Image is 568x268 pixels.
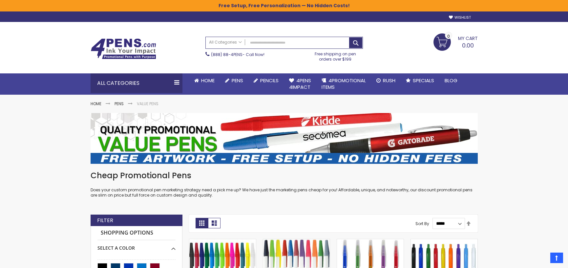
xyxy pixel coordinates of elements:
a: Home [189,73,220,88]
a: (888) 88-4PENS [211,52,242,57]
span: Specials [413,77,434,84]
span: Blog [445,77,457,84]
strong: Grid [196,218,208,228]
strong: Filter [97,217,113,224]
img: Value Pens [91,113,478,164]
span: 0.00 [462,41,474,49]
img: 4Pens Custom Pens and Promotional Products [91,38,156,59]
a: 4Pens4impact [284,73,316,95]
a: Blog [439,73,463,88]
a: All Categories [206,37,245,48]
a: 4PROMOTIONALITEMS [316,73,371,95]
div: Select A Color [97,240,176,251]
a: Belfast Translucent Value Stick Pen [337,239,404,244]
span: Home [201,77,215,84]
span: Pens [232,77,243,84]
a: Rush [371,73,401,88]
a: Pens [220,73,248,88]
span: 4PROMOTIONAL ITEMS [322,77,366,90]
div: All Categories [91,73,182,93]
strong: Value Pens [137,101,158,106]
span: All Categories [209,40,242,45]
span: - Call Now! [211,52,264,57]
a: Pencils [248,73,284,88]
a: Belfast B Value Stick Pen [189,239,256,244]
a: Pens [115,101,124,106]
div: Does your custom promotional pen marketing strategy need a pick me up? We have just the marketing... [91,170,478,198]
a: 0.00 0 [433,33,478,50]
label: Sort By [415,220,429,226]
a: Wishlist [449,15,471,20]
span: Pencils [260,77,279,84]
a: Top [550,253,563,263]
span: Rush [383,77,395,84]
span: 0 [447,33,450,39]
a: Specials [401,73,439,88]
span: 4Pens 4impact [289,77,311,90]
a: Belfast Value Stick Pen [263,239,330,244]
a: Custom Cambria Plastic Retractable Ballpoint Pen - Monochromatic Body Color [411,239,477,244]
div: Free shipping on pen orders over $199 [308,49,363,62]
strong: Shopping Options [97,226,176,240]
a: Home [91,101,101,106]
h1: Cheap Promotional Pens [91,170,478,181]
